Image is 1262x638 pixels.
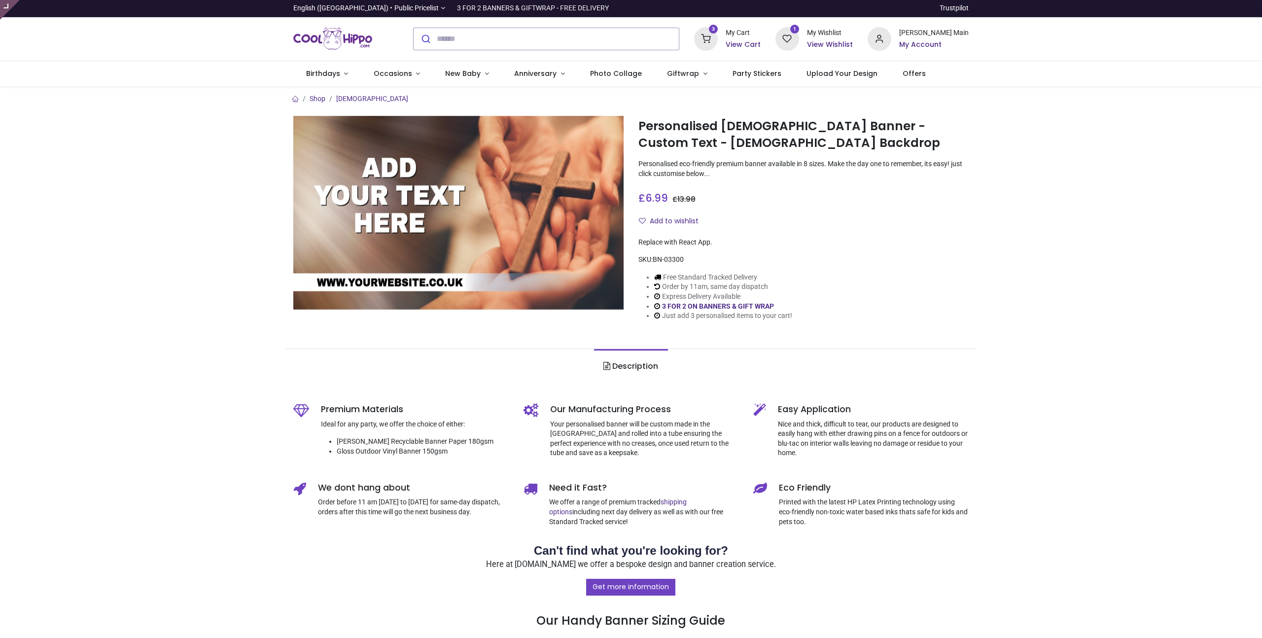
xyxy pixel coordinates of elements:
h2: Can't find what you're looking for? [293,542,969,559]
i: Add to wishlist [639,217,646,224]
span: £ [672,194,696,204]
a: Get more information [586,579,675,596]
a: Giftwrap [654,61,720,87]
a: 3 FOR 2 ON BANNERS & GIFT WRAP [662,302,774,310]
li: Gloss Outdoor Vinyl Banner 150gsm [337,447,509,457]
p: Printed with the latest HP Latex Printing technology using eco-friendly non-toxic water based ink... [779,497,969,527]
h5: Need it Fast? [549,482,739,494]
a: Occasions [361,61,433,87]
a: Shop [310,95,325,103]
h5: Our Manufacturing Process [550,403,739,416]
div: My Wishlist [807,28,853,38]
p: Ideal for any party, we offer the choice of either: [321,420,509,429]
span: BN-03300 [653,255,684,263]
span: 13.98 [677,194,696,204]
button: Submit [414,28,437,50]
span: New Baby [445,69,481,78]
sup: 1 [790,25,800,34]
div: My Cart [726,28,761,38]
a: 1 [775,34,799,42]
li: Free Standard Tracked Delivery [654,273,792,283]
p: Personalised eco-friendly premium banner available in 8 sizes. Make the day one to remember, its ... [638,159,969,178]
p: Order before 11 am [DATE] to [DATE] for same-day dispatch, orders after this time will go the nex... [318,497,509,517]
span: Giftwrap [667,69,699,78]
h5: Easy Application [778,403,969,416]
a: Birthdays [293,61,361,87]
img: Personalised Church Banner - Custom Text - Church Backdrop [293,116,624,310]
h5: We dont hang about [318,482,509,494]
div: Replace with React App. [638,238,969,248]
a: Logo of Cool Hippo [293,25,372,53]
a: 3 [694,34,718,42]
button: Add to wishlistAdd to wishlist [638,213,707,230]
a: View Cart [726,40,761,50]
p: Nice and thick, difficult to tear, our products are designed to easily hang with either drawing p... [778,420,969,458]
p: Here at [DOMAIN_NAME] we offer a bespoke design and banner creation service. [293,559,969,570]
span: Birthdays [306,69,340,78]
a: Anniversary [501,61,577,87]
h5: Eco Friendly [779,482,969,494]
div: [PERSON_NAME] Main [899,28,969,38]
a: [DEMOGRAPHIC_DATA] [336,95,408,103]
li: Just add 3 personalised items to your cart! [654,311,792,321]
span: £ [638,191,668,205]
span: 6.99 [645,191,668,205]
a: English ([GEOGRAPHIC_DATA]) •Public Pricelist [293,3,445,13]
h5: Premium Materials [321,403,509,416]
li: Order by 11am, same day dispatch [654,282,792,292]
a: Description [594,349,667,384]
a: My Account [899,40,969,50]
p: We offer a range of premium tracked including next day delivery as well as with our free Standard... [549,497,739,527]
span: Public Pricelist [394,3,439,13]
div: 3 FOR 2 BANNERS & GIFTWRAP - FREE DELIVERY [457,3,609,13]
span: Offers [903,69,926,78]
h1: Personalised [DEMOGRAPHIC_DATA] Banner - Custom Text - [DEMOGRAPHIC_DATA] Backdrop [638,118,969,152]
span: Occasions [374,69,412,78]
p: Your personalised banner will be custom made in the [GEOGRAPHIC_DATA] and rolled into a tube ensu... [550,420,739,458]
a: Trustpilot [940,3,969,13]
span: Upload Your Design [806,69,877,78]
div: SKU: [638,255,969,265]
h3: Our Handy Banner Sizing Guide [293,578,969,630]
li: Express Delivery Available [654,292,792,302]
span: Photo Collage [590,69,642,78]
li: [PERSON_NAME] Recyclable Banner Paper 180gsm [337,437,509,447]
span: Anniversary [514,69,557,78]
a: View Wishlist [807,40,853,50]
sup: 3 [709,25,718,34]
a: New Baby [433,61,502,87]
img: Cool Hippo [293,25,372,53]
span: Party Stickers [733,69,781,78]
